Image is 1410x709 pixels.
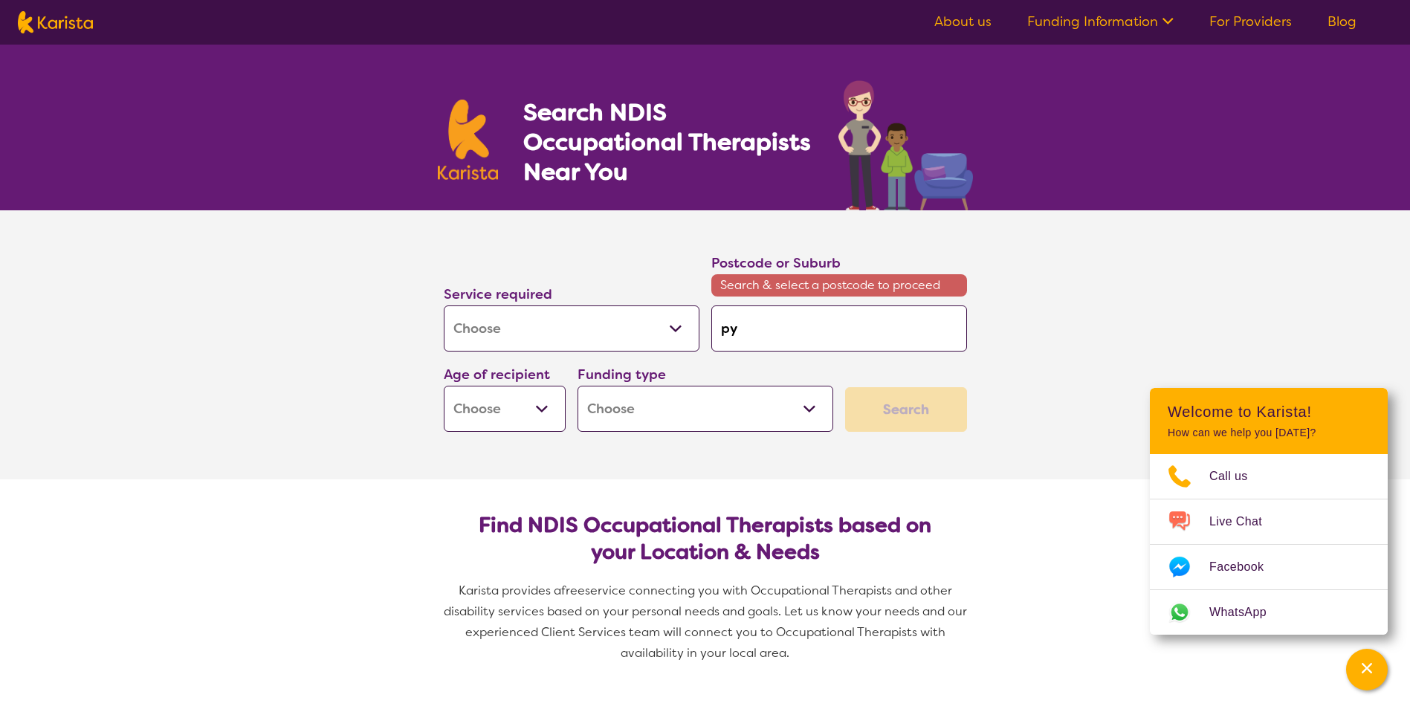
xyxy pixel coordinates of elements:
input: Type [711,305,967,352]
a: Web link opens in a new tab. [1150,590,1388,635]
img: occupational-therapy [838,80,973,210]
label: Funding type [578,366,666,383]
img: Karista logo [438,100,499,180]
h1: Search NDIS Occupational Therapists Near You [523,97,812,187]
a: For Providers [1209,13,1292,30]
a: Funding Information [1027,13,1174,30]
a: Blog [1327,13,1356,30]
label: Service required [444,285,552,303]
span: WhatsApp [1209,601,1284,624]
div: Channel Menu [1150,388,1388,635]
h2: Welcome to Karista! [1168,403,1370,421]
ul: Choose channel [1150,454,1388,635]
span: free [561,583,585,598]
h2: Find NDIS Occupational Therapists based on your Location & Needs [456,512,955,566]
button: Channel Menu [1346,649,1388,690]
span: Facebook [1209,556,1281,578]
span: Search & select a postcode to proceed [711,274,967,297]
a: About us [934,13,992,30]
label: Age of recipient [444,366,550,383]
img: Karista logo [18,11,93,33]
label: Postcode or Suburb [711,254,841,272]
span: service connecting you with Occupational Therapists and other disability services based on your p... [444,583,970,661]
span: Live Chat [1209,511,1280,533]
span: Karista provides a [459,583,561,598]
span: Call us [1209,465,1266,488]
p: How can we help you [DATE]? [1168,427,1370,439]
